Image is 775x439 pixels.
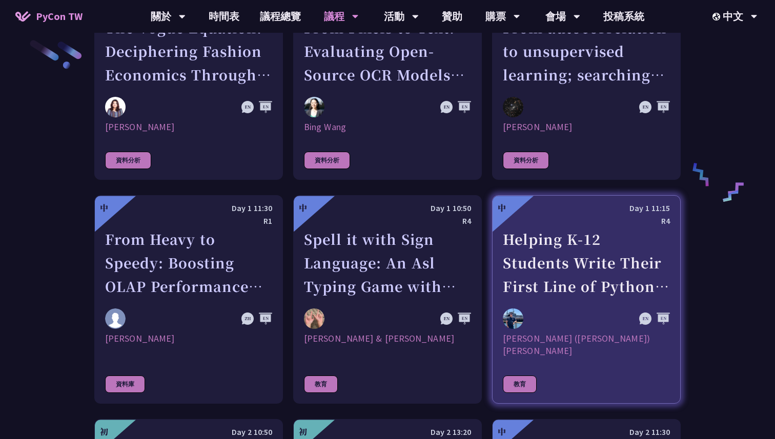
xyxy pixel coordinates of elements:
[503,308,523,329] img: Chieh-Hung (Jeff) Cheng
[105,97,126,117] img: Chantal Pino
[105,332,272,357] div: [PERSON_NAME]
[712,13,723,20] img: Locale Icon
[304,202,471,215] div: Day 1 10:50
[304,227,471,298] div: Spell it with Sign Language: An Asl Typing Game with MediaPipe
[5,4,93,29] a: PyCon TW
[105,121,272,133] div: [PERSON_NAME]
[105,16,272,87] div: The Vogue Equation: Deciphering Fashion Economics Through Python
[492,195,681,404] a: 中 Day 1 11:15 R4 Helping K-12 Students Write Their First Line of Python: Building a Game-Based Le...
[503,97,523,118] img: David Mikolas
[498,202,506,214] div: 中
[299,426,307,438] div: 初
[100,426,108,438] div: 初
[105,308,126,329] img: Wei Jun Cheng
[503,202,670,215] div: Day 1 11:15
[15,11,31,22] img: Home icon of PyCon TW 2025
[503,375,537,393] div: 教育
[100,202,108,214] div: 中
[304,121,471,133] div: Bing Wang
[304,375,338,393] div: 教育
[503,426,670,438] div: Day 2 11:30
[105,375,145,393] div: 資料庫
[105,227,272,298] div: From Heavy to Speedy: Boosting OLAP Performance with Spark Variant Shredding
[503,121,670,133] div: [PERSON_NAME]
[105,202,272,215] div: Day 1 11:30
[503,332,670,357] div: [PERSON_NAME] ([PERSON_NAME]) [PERSON_NAME]
[498,426,506,438] div: 中
[304,97,324,117] img: Bing Wang
[503,152,549,169] div: 資料分析
[105,426,272,438] div: Day 2 10:50
[503,227,670,298] div: Helping K-12 Students Write Their First Line of Python: Building a Game-Based Learning Platform w...
[304,332,471,357] div: [PERSON_NAME] & [PERSON_NAME]
[105,152,151,169] div: 資料分析
[304,426,471,438] div: Day 2 13:20
[94,195,283,404] a: 中 Day 1 11:30 R1 From Heavy to Speedy: Boosting OLAP Performance with Spark Variant Shredding Wei...
[503,215,670,227] div: R4
[503,16,670,87] div: From autocorrelation to unsupervised learning; searching for aperiodic tilings (quasicrystals) in...
[304,152,350,169] div: 資料分析
[299,202,307,214] div: 中
[304,308,324,329] img: Megan & Ethan
[36,9,83,24] span: PyCon TW
[105,215,272,227] div: R1
[293,195,482,404] a: 中 Day 1 10:50 R4 Spell it with Sign Language: An Asl Typing Game with MediaPipe Megan & Ethan [PE...
[304,215,471,227] div: R4
[304,16,471,87] div: From Pixels to Text: Evaluating Open-Source OCR Models on Japanese Medical Documents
